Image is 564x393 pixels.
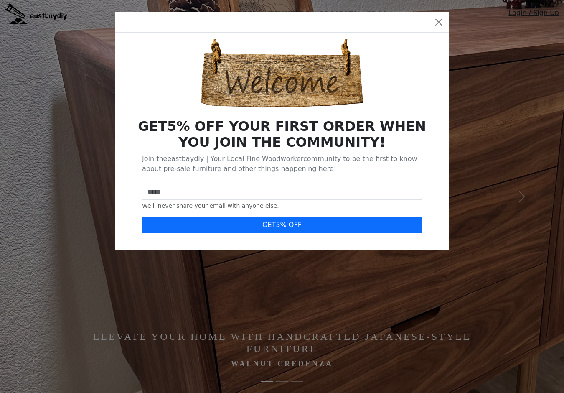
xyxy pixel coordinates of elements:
[138,118,426,150] b: GET 5 % OFF YOUR FIRST ORDER WHEN YOU JOIN THE COMMUNITY!
[432,15,445,29] button: Close
[142,217,422,233] button: GET5% OFF
[142,154,422,174] p: Join the eastbaydiy | Your Local Fine Woodworker community to be the first to know about pre-sale...
[198,39,366,108] img: Welcome
[142,202,422,210] div: We'll never share your email with anyone else.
